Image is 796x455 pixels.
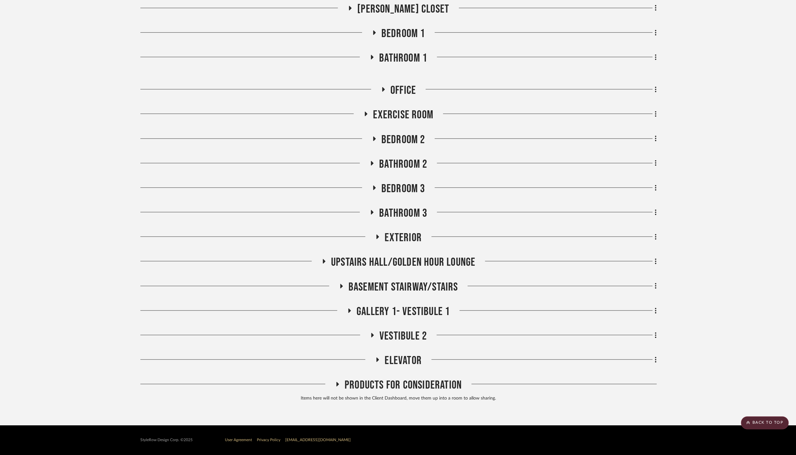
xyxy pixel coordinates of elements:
[140,395,657,402] div: Items here will not be shown in the Client Dashboard, move them up into a room to allow sharing.
[379,157,427,171] span: Bathroom 2
[385,231,422,245] span: Exterior
[357,2,449,16] span: [PERSON_NAME] Closet
[379,206,427,220] span: Bathroom 3
[381,133,425,147] span: Bedroom 2
[385,354,422,368] span: Elevator
[348,280,458,294] span: Basement stairway/Stairs
[285,438,351,442] a: [EMAIL_ADDRESS][DOMAIN_NAME]
[140,438,193,442] div: StyleRow Design Corp. ©2025
[345,378,462,392] span: Products For Consideration
[741,416,789,429] scroll-to-top-button: BACK TO TOP
[379,51,427,65] span: Bathroom 1
[257,438,280,442] a: Privacy Policy
[379,329,427,343] span: Vestibule 2
[357,305,450,319] span: Gallery 1- Vestibule 1
[390,84,416,97] span: Office
[331,255,475,269] span: Upstairs Hall/Golden Hour Lounge
[373,108,433,122] span: Exercise Room
[381,182,425,196] span: Bedroom 3
[225,438,252,442] a: User Agreement
[381,27,425,41] span: Bedroom 1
